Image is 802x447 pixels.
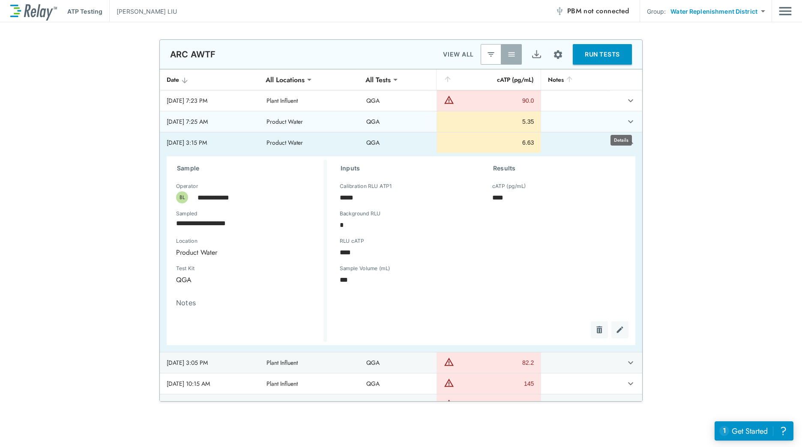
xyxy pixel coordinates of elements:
td: QGA [359,352,437,373]
button: RUN TESTS [573,44,632,65]
h3: Sample [177,163,323,173]
td: Product Water [260,132,359,153]
td: Product Water [260,111,359,132]
td: QGA [359,394,437,415]
img: Warning [444,95,454,105]
button: expand row [623,376,638,391]
span: PBM [567,5,629,17]
td: QGA [359,90,437,111]
div: QGA [170,271,257,288]
div: Details [610,135,632,146]
div: All Tests [359,71,397,88]
button: Delete [591,321,608,338]
button: expand row [623,93,638,108]
td: Product Water [260,394,359,415]
label: RLU cATP [340,238,364,244]
div: Product Water [170,244,315,261]
p: [PERSON_NAME] LIU [117,7,177,16]
label: Sample Volume (mL) [340,265,390,271]
div: [DATE] 10:15 AM [167,379,253,388]
img: Offline Icon [555,7,564,15]
div: All Locations [260,71,311,88]
td: QGA [359,111,437,132]
div: 10.5 [456,400,534,409]
img: Drawer Icon [779,3,792,19]
label: Calibration RLU ATP1 [340,183,392,189]
button: expand row [623,397,638,412]
img: Warning [444,378,454,388]
img: LuminUltra Relay [10,2,57,21]
div: [DATE] 3:05 PM [167,358,253,367]
button: expand row [623,114,638,129]
span: not connected [584,6,629,16]
p: ATP Testing [67,7,102,16]
img: Edit test [616,325,624,334]
label: Background RLU [340,211,380,217]
div: 145 [456,379,534,388]
img: Warning [444,357,454,367]
p: VIEW ALL [443,49,474,60]
img: View All [507,50,516,59]
h3: Results [493,163,625,173]
div: 82.2 [456,358,534,367]
button: Main menu [779,3,792,19]
label: cATP (pg/mL) [492,183,526,189]
div: 5.35 [444,117,534,126]
button: Edit test [611,321,628,338]
div: [DATE] 3:15 PM [167,138,253,147]
div: 90.0 [456,96,534,105]
input: Choose date, selected date is Sep 7, 2025 [170,215,309,232]
div: [DATE] 10:15 AM [167,400,253,409]
td: Plant Influent [260,90,359,111]
div: [DATE] 7:23 PM [167,96,253,105]
img: Latest [487,50,495,59]
button: Export [526,44,547,65]
div: [DATE] 7:25 AM [167,117,253,126]
div: Notes [548,74,603,85]
label: Sampled [176,211,198,217]
div: BL [176,191,188,203]
td: QGA [359,373,437,394]
button: expand row [623,355,638,370]
td: Plant Influent [260,352,359,373]
div: cATP (pg/mL) [443,74,534,85]
iframe: Resource center [715,421,793,441]
p: Group: [647,7,666,16]
th: Date [160,69,260,90]
div: 6.63 [444,138,534,147]
button: Site setup [547,43,569,66]
td: Plant Influent [260,373,359,394]
label: Operator [176,183,198,189]
img: Warning [444,399,454,409]
label: Test Kit [176,265,241,271]
td: QGA [359,132,437,153]
p: ARC AWTF [170,49,215,60]
h3: Inputs [341,163,473,173]
img: Delete [595,325,604,334]
img: Settings Icon [553,49,563,60]
label: Location [176,238,285,244]
button: PBM not connected [552,3,633,20]
img: Export Icon [531,49,542,60]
